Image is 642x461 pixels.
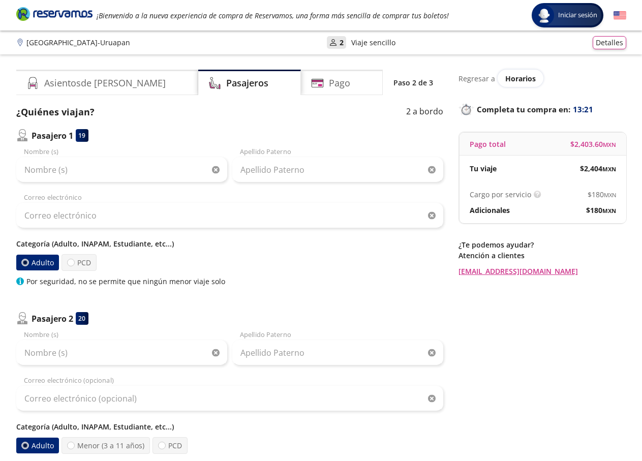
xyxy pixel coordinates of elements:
a: Brand Logo [16,6,93,24]
span: $ 180 [586,205,616,216]
p: Atención a clientes [458,250,626,261]
div: 20 [76,312,88,325]
h4: Pasajeros [226,76,268,90]
input: Apellido Paterno [232,157,443,182]
p: Adicionales [470,205,510,216]
p: Regresar a [458,73,495,84]
p: Completa tu compra en : [458,102,626,116]
span: $ 2,404 [580,163,616,174]
p: 2 [340,37,344,48]
div: Regresar a ver horarios [458,70,626,87]
i: Brand Logo [16,6,93,21]
span: $ 180 [588,189,616,200]
span: Iniciar sesión [554,10,601,20]
span: 13:21 [573,104,593,115]
input: Apellido Paterno [232,340,443,365]
iframe: Messagebird Livechat Widget [583,402,632,451]
h4: Pago [329,76,350,90]
p: [GEOGRAPHIC_DATA] - Uruapan [26,37,130,48]
h4: Asientos de [PERSON_NAME] [44,76,166,90]
p: Pago total [470,139,506,149]
label: PCD [62,254,97,271]
span: Horarios [505,74,536,83]
p: Viaje sencillo [351,37,395,48]
p: Categoría (Adulto, INAPAM, Estudiante, etc...) [16,238,443,249]
input: Nombre (s) [16,340,227,365]
small: MXN [602,165,616,173]
input: Nombre (s) [16,157,227,182]
p: ¿Quiénes viajan? [16,105,95,119]
input: Correo electrónico [16,203,443,228]
a: [EMAIL_ADDRESS][DOMAIN_NAME] [458,266,626,276]
p: ¿Te podemos ayudar? [458,239,626,250]
small: MXN [603,141,616,148]
input: Correo electrónico (opcional) [16,386,443,411]
div: 19 [76,129,88,142]
button: Detalles [593,36,626,49]
label: Adulto [15,437,59,453]
p: 2 a bordo [406,105,443,119]
p: Cargo por servicio [470,189,531,200]
p: Pasajero 1 [32,130,73,142]
p: Categoría (Adulto, INAPAM, Estudiante, etc...) [16,421,443,432]
label: Adulto [15,254,59,270]
button: English [614,9,626,22]
em: ¡Bienvenido a la nueva experiencia de compra de Reservamos, una forma más sencilla de comprar tus... [97,11,449,20]
p: Tu viaje [470,163,497,174]
p: Paso 2 de 3 [393,77,433,88]
p: Por seguridad, no se permite que ningún menor viaje solo [26,276,225,287]
small: MXN [604,191,616,199]
p: Pasajero 2 [32,313,73,325]
label: Menor (3 a 11 años) [62,437,150,454]
label: PCD [152,437,188,454]
span: $ 2,403.60 [570,139,616,149]
small: MXN [602,207,616,214]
